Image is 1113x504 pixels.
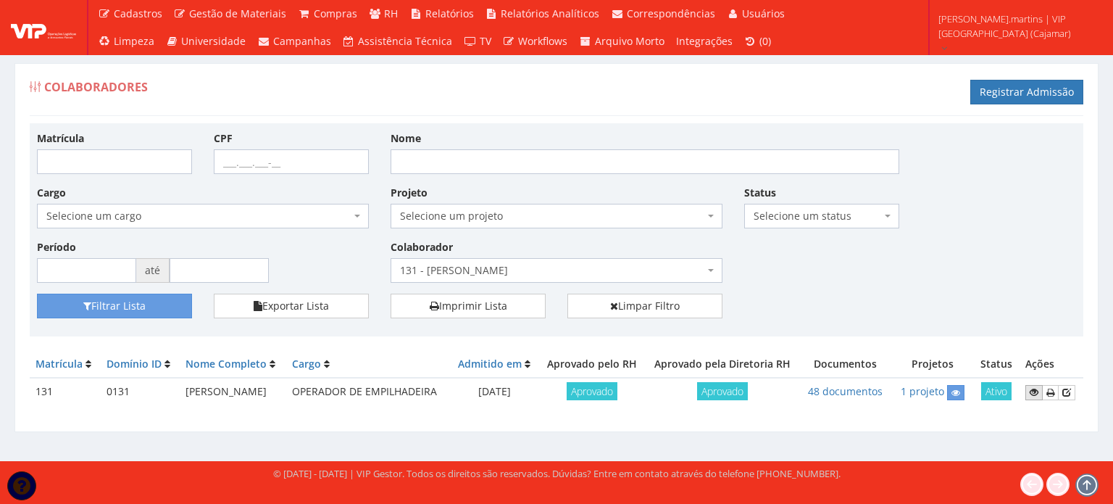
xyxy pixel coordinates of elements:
div: © [DATE] - [DATE] | VIP Gestor. Todos os direitos são reservados. Dúvidas? Entre em contato atrav... [273,467,841,481]
td: [PERSON_NAME] [180,378,286,406]
label: Cargo [37,186,66,200]
a: Workflows [497,28,574,55]
span: 131 - APARECIDO VIEIRA JUNIOR [391,258,722,283]
a: (0) [738,28,778,55]
label: Nome [391,131,421,146]
th: Documentos [800,351,891,378]
span: RH [384,7,398,20]
a: Campanhas [251,28,337,55]
label: Período [37,240,76,255]
td: 0131 [101,378,180,406]
span: [PERSON_NAME].martins | VIP [GEOGRAPHIC_DATA] (Cajamar) [938,12,1094,41]
button: Exportar Lista [214,294,369,318]
th: Ações [1020,351,1083,378]
td: 131 [30,378,101,406]
span: Aprovado [567,382,617,400]
label: Projeto [391,186,428,200]
img: logo [11,17,76,38]
span: Selecione um status [744,204,899,228]
a: Imprimir Lista [391,294,546,318]
a: Matrícula [36,357,83,371]
span: Universidade [181,34,246,48]
span: TV [480,34,491,48]
span: Selecione um cargo [46,209,351,223]
span: Campanhas [273,34,331,48]
span: Selecione um projeto [400,209,704,223]
span: Relatórios Analíticos [501,7,599,20]
a: 48 documentos [808,384,883,398]
label: Colaborador [391,240,453,255]
a: Nome Completo [185,357,267,371]
label: CPF [214,131,233,146]
span: Assistência Técnica [358,34,452,48]
input: ___.___.___-__ [214,149,369,174]
a: 1 projeto [901,384,944,398]
a: Cargo [292,357,321,371]
span: Limpeza [114,34,154,48]
span: Relatórios [425,7,474,20]
span: Cadastros [114,7,162,20]
a: Limpeza [92,28,160,55]
td: [DATE] [451,378,539,406]
a: Arquivo Morto [573,28,670,55]
a: Universidade [160,28,252,55]
a: Domínio ID [107,357,162,371]
th: Aprovado pela Diretoria RH [645,351,800,378]
span: Usuários [742,7,785,20]
a: Integrações [670,28,738,55]
span: Correspondências [627,7,715,20]
span: Aprovado [697,382,748,400]
span: Selecione um status [754,209,881,223]
span: Selecione um projeto [391,204,722,228]
span: Arquivo Morto [595,34,664,48]
span: Integrações [676,34,733,48]
span: Colaboradores [44,79,148,95]
th: Status [974,351,1020,378]
a: Admitido em [458,357,522,371]
td: OPERADOR DE EMPILHADEIRA [286,378,451,406]
span: até [136,258,170,283]
span: Selecione um cargo [37,204,369,228]
button: Filtrar Lista [37,294,192,318]
label: Matrícula [37,131,84,146]
th: Aprovado pelo RH [538,351,645,378]
span: (0) [759,34,771,48]
span: Gestão de Materiais [189,7,286,20]
span: 131 - APARECIDO VIEIRA JUNIOR [400,263,704,278]
span: Workflows [518,34,567,48]
a: TV [458,28,497,55]
a: Limpar Filtro [567,294,722,318]
a: Registrar Admissão [970,80,1083,104]
span: Compras [314,7,357,20]
label: Status [744,186,776,200]
a: Assistência Técnica [337,28,459,55]
th: Projetos [891,351,973,378]
span: Ativo [981,382,1012,400]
